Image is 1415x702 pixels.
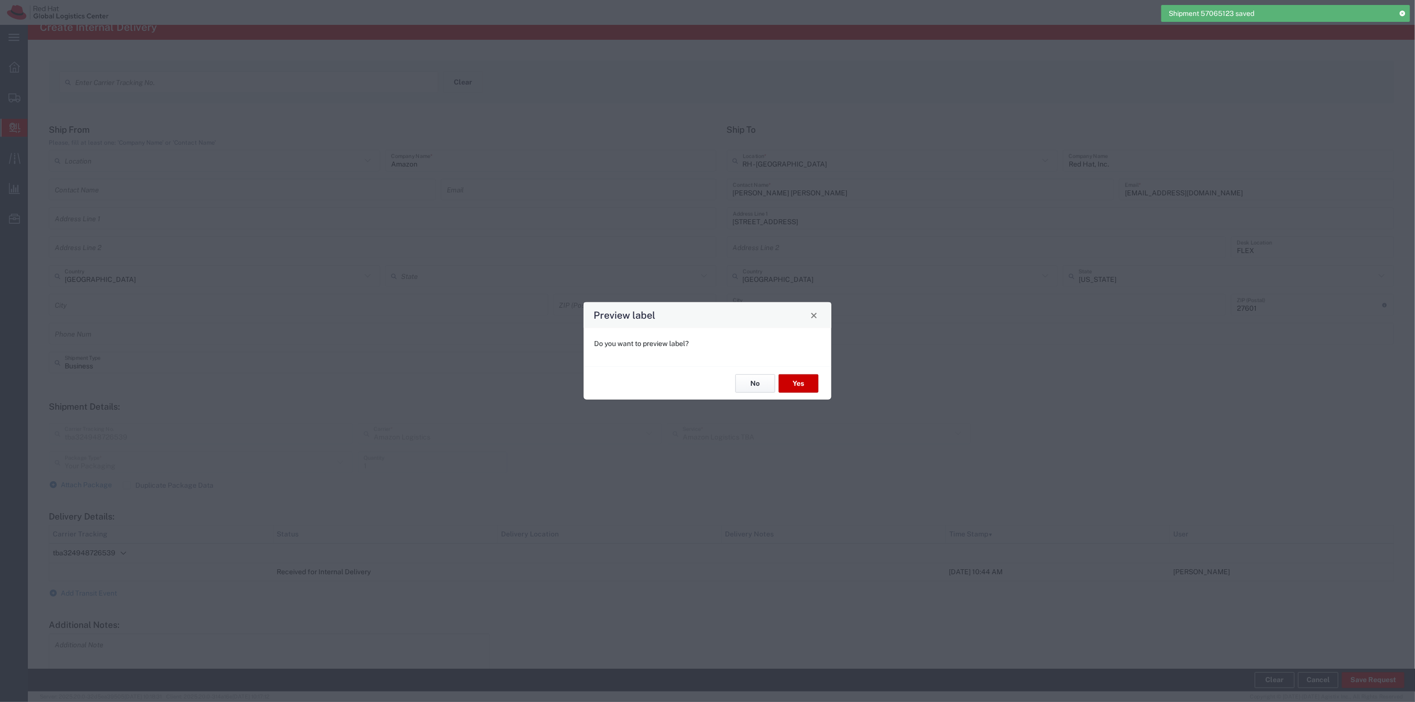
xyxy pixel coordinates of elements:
[594,308,656,322] h4: Preview label
[735,374,775,393] button: No
[594,339,821,349] p: Do you want to preview label?
[779,374,818,393] button: Yes
[1169,8,1254,19] span: Shipment 57065123 saved
[807,308,821,322] button: Close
